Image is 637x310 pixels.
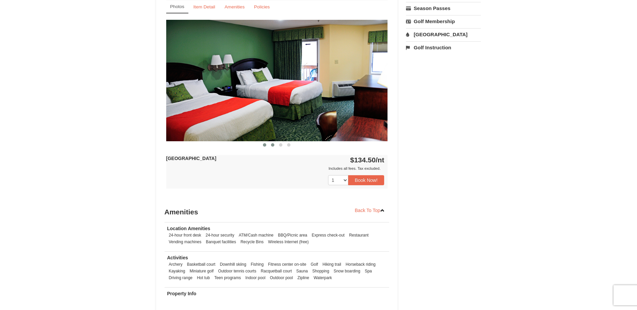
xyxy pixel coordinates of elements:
[296,274,311,281] li: Zipline
[350,156,384,164] strong: $134.50
[166,20,388,141] img: 18876286-41-233aa5f3.jpg
[406,15,481,28] a: Golf Membership
[165,205,390,219] h3: Amenities
[244,274,267,281] li: Indoor pool
[167,239,203,245] li: Vending machines
[188,268,215,274] li: Miniature golf
[239,239,265,245] li: Recycle Bins
[406,41,481,54] a: Golf Instruction
[332,268,362,274] li: Snow boarding
[348,175,384,185] button: Book Now!
[218,261,248,268] li: Downhill skiing
[195,274,212,281] li: Hot tub
[170,4,184,9] small: Photos
[268,274,295,281] li: Outdoor pool
[166,0,188,13] a: Photos
[311,268,331,274] li: Shopping
[225,4,245,9] small: Amenities
[167,291,196,296] strong: Property Info
[347,232,370,239] li: Restaurant
[237,232,275,239] li: ATM/Cash machine
[204,239,238,245] li: Banquet facilities
[310,232,346,239] li: Express check-out
[167,232,203,239] li: 24-hour front desk
[406,2,481,14] a: Season Passes
[166,156,217,161] strong: [GEOGRAPHIC_DATA]
[266,239,310,245] li: Wireless Internet (free)
[167,261,184,268] li: Archery
[344,261,377,268] li: Horseback riding
[167,255,188,260] strong: Activities
[259,268,293,274] li: Racquetball court
[166,165,384,172] div: Includes all fees. Tax excluded.
[294,268,309,274] li: Sauna
[167,268,187,274] li: Kayaking
[167,274,194,281] li: Driving range
[312,274,333,281] li: Waterpark
[249,261,265,268] li: Fishing
[406,28,481,41] a: [GEOGRAPHIC_DATA]
[351,205,390,215] a: Back To Top
[189,0,220,13] a: Item Detail
[167,226,211,231] strong: Location Amenities
[321,261,343,268] li: Hiking trail
[254,4,270,9] small: Policies
[185,261,217,268] li: Basketball court
[249,0,274,13] a: Policies
[213,274,242,281] li: Teen programs
[363,268,373,274] li: Spa
[220,0,249,13] a: Amenities
[266,261,308,268] li: Fitness center on-site
[276,232,309,239] li: BBQ/Picnic area
[216,268,258,274] li: Outdoor tennis courts
[376,156,384,164] span: /nt
[204,232,236,239] li: 24-hour security
[193,4,215,9] small: Item Detail
[309,261,320,268] li: Golf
